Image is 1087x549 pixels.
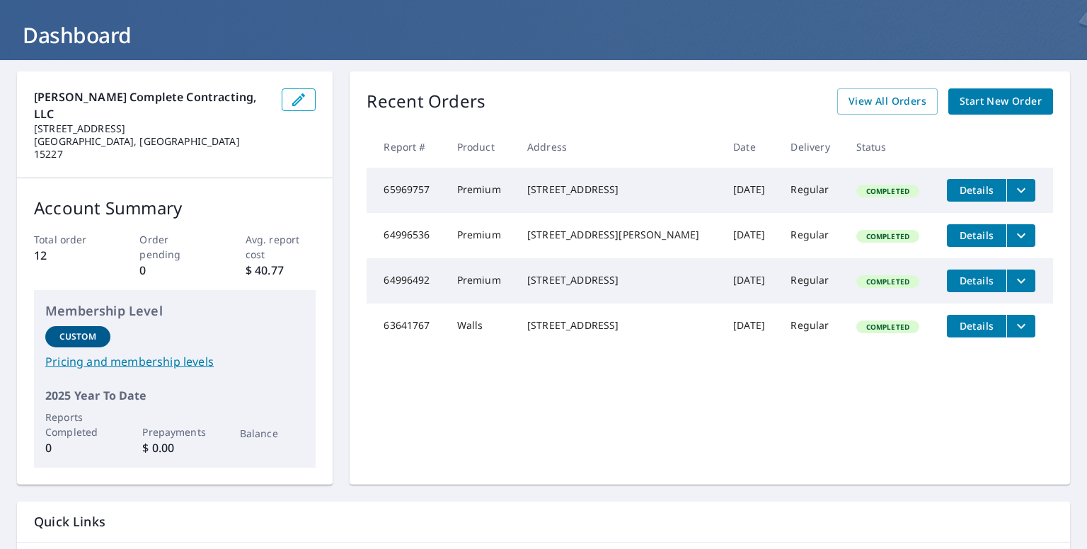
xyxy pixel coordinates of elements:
[849,93,926,110] span: View All Orders
[858,231,918,241] span: Completed
[527,273,711,287] div: [STREET_ADDRESS]
[858,277,918,287] span: Completed
[947,315,1006,337] button: detailsBtn-63641767
[955,319,998,333] span: Details
[779,258,844,304] td: Regular
[955,183,998,197] span: Details
[139,232,210,262] p: Order pending
[779,168,844,213] td: Regular
[34,247,105,264] p: 12
[367,258,445,304] td: 64996492
[367,168,445,213] td: 65969757
[779,126,844,168] th: Delivery
[947,179,1006,202] button: detailsBtn-65969757
[1006,270,1035,292] button: filesDropdownBtn-64996492
[837,88,938,115] a: View All Orders
[142,424,207,439] p: Prepayments
[246,232,316,262] p: Avg. report cost
[947,270,1006,292] button: detailsBtn-64996492
[955,274,998,287] span: Details
[527,183,711,197] div: [STREET_ADDRESS]
[722,213,779,258] td: [DATE]
[34,88,270,122] p: [PERSON_NAME] Complete Contracting, LLC
[948,88,1053,115] a: Start New Order
[59,330,96,343] p: Custom
[446,126,516,168] th: Product
[1006,179,1035,202] button: filesDropdownBtn-65969757
[722,304,779,349] td: [DATE]
[34,195,316,221] p: Account Summary
[45,439,110,456] p: 0
[527,228,711,242] div: [STREET_ADDRESS][PERSON_NAME]
[722,258,779,304] td: [DATE]
[446,258,516,304] td: Premium
[527,318,711,333] div: [STREET_ADDRESS]
[516,126,722,168] th: Address
[960,93,1042,110] span: Start New Order
[139,262,210,279] p: 0
[858,322,918,332] span: Completed
[45,410,110,439] p: Reports Completed
[34,232,105,247] p: Total order
[367,213,445,258] td: 64996536
[858,186,918,196] span: Completed
[367,88,485,115] p: Recent Orders
[34,122,270,135] p: [STREET_ADDRESS]
[34,513,1053,531] p: Quick Links
[779,304,844,349] td: Regular
[845,126,936,168] th: Status
[955,229,998,242] span: Details
[1006,315,1035,337] button: filesDropdownBtn-63641767
[45,387,304,404] p: 2025 Year To Date
[240,426,305,441] p: Balance
[722,168,779,213] td: [DATE]
[17,21,1070,50] h1: Dashboard
[779,213,844,258] td: Regular
[142,439,207,456] p: $ 0.00
[367,126,445,168] th: Report #
[947,224,1006,247] button: detailsBtn-64996536
[34,135,270,161] p: [GEOGRAPHIC_DATA], [GEOGRAPHIC_DATA] 15227
[722,126,779,168] th: Date
[246,262,316,279] p: $ 40.77
[1006,224,1035,247] button: filesDropdownBtn-64996536
[446,168,516,213] td: Premium
[45,353,304,370] a: Pricing and membership levels
[446,213,516,258] td: Premium
[367,304,445,349] td: 63641767
[446,304,516,349] td: Walls
[45,301,304,320] p: Membership Level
